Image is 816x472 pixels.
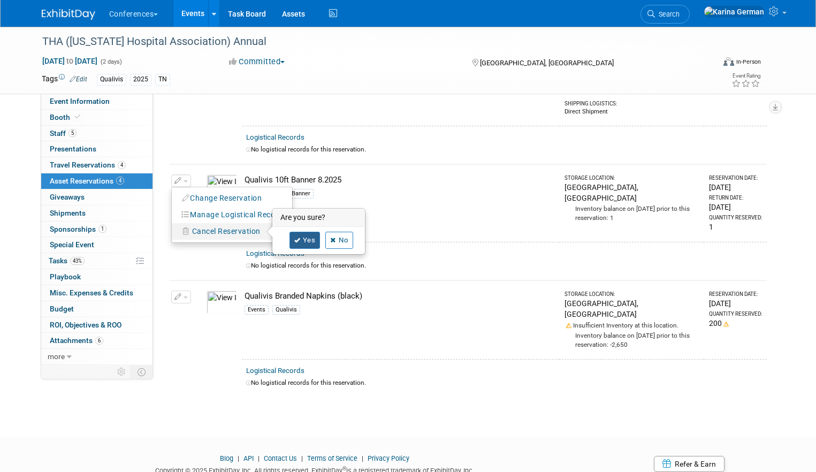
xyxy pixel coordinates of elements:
[70,257,85,265] span: 43%
[100,58,122,65] span: (2 days)
[49,256,85,265] span: Tasks
[307,454,357,462] a: Terms of Service
[565,203,700,223] div: Inventory balance on [DATE] prior to this reservation: 1
[709,174,762,182] div: Reservation Date:
[130,74,151,85] div: 2025
[565,182,700,203] div: [GEOGRAPHIC_DATA], [GEOGRAPHIC_DATA]
[246,367,304,375] a: Logistical Records
[640,5,690,24] a: Search
[42,9,95,20] img: ExhibitDay
[177,191,268,205] button: Change Reservation
[246,145,762,154] div: No logistical records for this reservation.
[565,96,700,108] div: Shipping Logistics:
[245,174,555,186] div: Qualivis 10ft Banner 8.2025
[98,225,106,233] span: 1
[50,321,121,329] span: ROI, Objectives & ROO
[41,285,152,301] a: Misc. Expenses & Credits
[42,73,87,86] td: Tags
[95,337,103,345] span: 6
[41,157,152,173] a: Travel Reservations4
[272,305,300,315] div: Qualivis
[565,174,700,182] div: Storage Location:
[342,466,346,471] sup: ®
[709,298,762,309] div: [DATE]
[704,6,765,18] img: Karina German
[42,56,98,66] span: [DATE] [DATE]
[731,73,760,79] div: Event Rating
[50,336,103,345] span: Attachments
[235,454,242,462] span: |
[225,56,289,67] button: Committed
[245,305,269,315] div: Events
[97,74,126,85] div: Qualivis
[245,291,555,302] div: Qualivis Branded Napkins (black)
[41,237,152,253] a: Special Event
[368,454,409,462] a: Privacy Policy
[709,291,762,298] div: Reservation Date:
[41,349,152,364] a: more
[207,174,238,198] img: View Images
[118,161,126,169] span: 4
[48,352,65,361] span: more
[65,57,75,65] span: to
[565,298,700,319] div: [GEOGRAPHIC_DATA], [GEOGRAPHIC_DATA]
[131,365,152,379] td: Toggle Event Tabs
[264,454,297,462] a: Contact Us
[243,454,254,462] a: API
[155,74,170,85] div: TN
[192,227,261,235] span: Cancel Reservation
[41,205,152,221] a: Shipments
[736,58,761,66] div: In-Person
[709,202,762,212] div: [DATE]
[39,32,700,51] div: THA ([US_STATE] Hospital Association) Annual
[654,456,725,472] a: Refer & Earn
[709,194,762,202] div: Return Date:
[50,272,81,281] span: Playbook
[359,454,366,462] span: |
[299,454,306,462] span: |
[50,304,74,313] span: Budget
[41,301,152,317] a: Budget
[41,110,152,125] a: Booth
[565,108,700,116] div: Direct Shipment
[50,177,124,185] span: Asset Reservations
[220,454,233,462] a: Blog
[50,161,126,169] span: Travel Reservations
[50,113,82,121] span: Booth
[709,310,762,318] div: Quantity Reserved:
[325,232,353,249] a: No
[41,333,152,348] a: Attachments6
[41,222,152,237] a: Sponsorships1
[75,114,80,120] i: Booth reservation complete
[50,288,133,297] span: Misc. Expenses & Credits
[41,94,152,109] a: Event Information
[50,193,85,201] span: Giveaways
[177,208,292,222] button: Manage Logistical Records
[565,319,700,330] div: Insufficient Inventory at this location.
[246,133,304,141] a: Logistical Records
[41,173,152,189] a: Asset Reservations4
[68,129,77,137] span: 5
[50,209,86,217] span: Shipments
[50,240,94,249] span: Special Event
[565,330,700,349] div: Inventory balance on [DATE] prior to this reservation: -2,650
[276,189,314,199] div: 10ft Banner
[655,10,680,18] span: Search
[41,317,152,333] a: ROI, Objectives & ROO
[41,253,152,269] a: Tasks43%
[112,365,131,379] td: Personalize Event Tab Strip
[177,224,266,239] button: Cancel Reservation
[273,209,364,226] h3: Are you sure?
[116,177,124,185] span: 4
[709,182,762,193] div: [DATE]
[709,222,762,232] div: 1
[50,97,110,105] span: Event Information
[480,59,614,67] span: [GEOGRAPHIC_DATA], [GEOGRAPHIC_DATA]
[255,454,262,462] span: |
[289,232,321,249] a: Yes
[246,378,762,387] div: No logistical records for this reservation.
[41,126,152,141] a: Staff5
[246,249,304,257] a: Logistical Records
[709,318,762,329] div: 200
[565,291,700,298] div: Storage Location:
